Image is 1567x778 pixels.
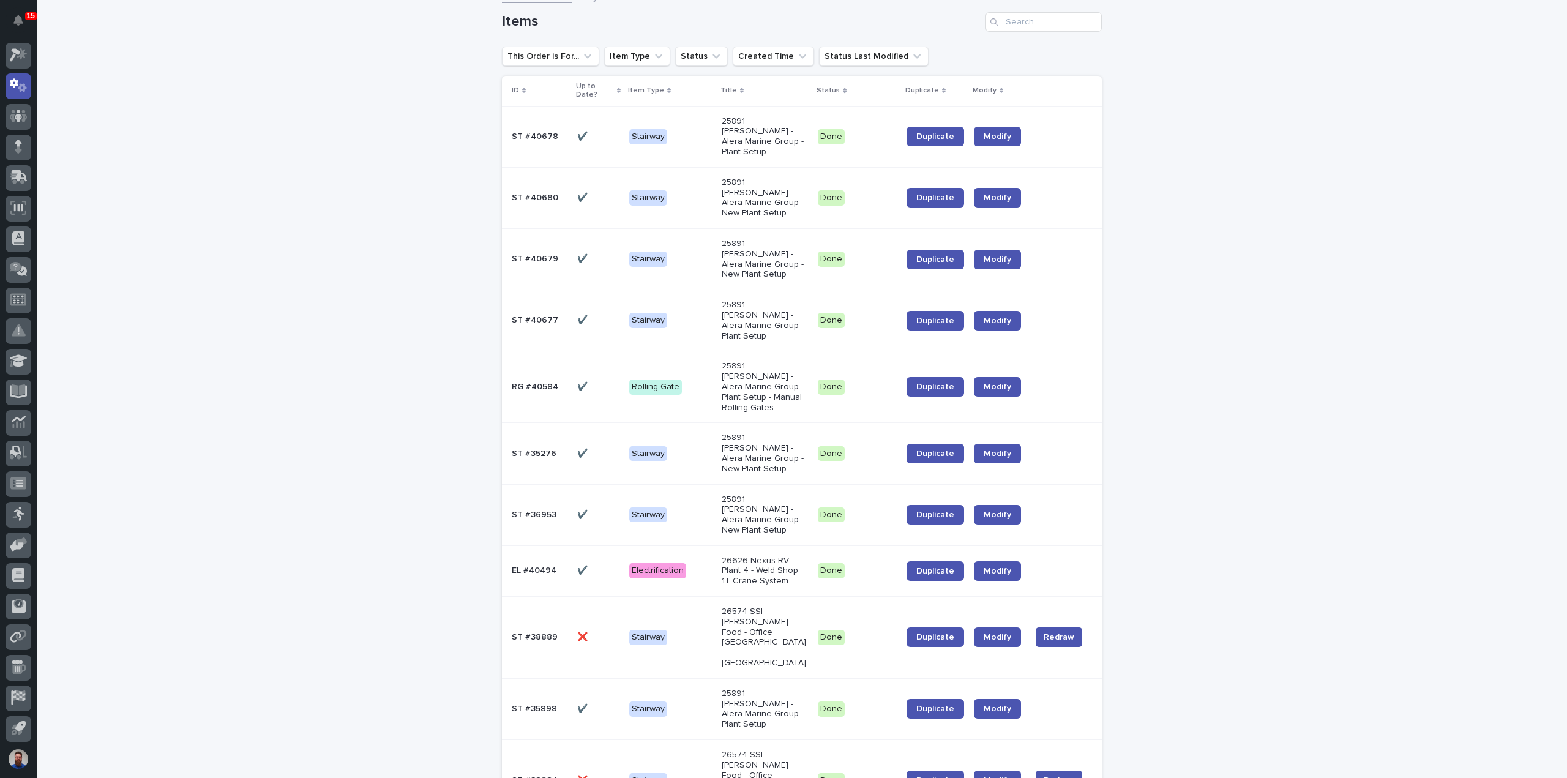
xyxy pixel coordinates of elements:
p: 25891 [PERSON_NAME] - Alera Marine Group - Plant Setup [722,689,809,730]
div: Done [818,630,845,645]
span: Modify [984,705,1011,713]
div: Done [818,190,845,206]
a: Duplicate [907,250,964,269]
button: Redraw [1036,627,1082,647]
a: Modify [974,377,1021,397]
a: Duplicate [907,444,964,463]
tr: ST #40679ST #40679 ✔️✔️ Stairway25891 [PERSON_NAME] - Alera Marine Group - New Plant SetupDoneDup... [502,228,1102,290]
a: Modify [974,311,1021,331]
p: ✔️ [577,252,590,264]
span: Modify [984,132,1011,141]
a: Modify [974,561,1021,581]
button: Status Last Modified [819,47,929,66]
div: Electrification [629,563,686,578]
a: Modify [974,627,1021,647]
p: 25891 [PERSON_NAME] - Alera Marine Group - New Plant Setup [722,495,809,536]
span: Duplicate [916,511,954,519]
a: Duplicate [907,505,964,525]
button: Notifications [6,7,31,33]
p: 25891 [PERSON_NAME] - Alera Marine Group - Plant Setup [722,116,809,157]
div: Stairway [629,446,667,462]
div: Stairway [629,313,667,328]
p: 25891 [PERSON_NAME] - Alera Marine Group - Plant Setup - Manual Rolling Gates [722,361,809,413]
p: ST #38889 [512,630,560,643]
input: Search [985,12,1102,32]
p: Duplicate [905,84,939,97]
tr: ST #40680ST #40680 ✔️✔️ Stairway25891 [PERSON_NAME] - Alera Marine Group - New Plant SetupDoneDup... [502,167,1102,228]
p: Modify [973,84,997,97]
div: Stairway [629,129,667,144]
div: Stairway [629,252,667,267]
tr: ST #40677ST #40677 ✔️✔️ Stairway25891 [PERSON_NAME] - Alera Marine Group - Plant SetupDoneDuplica... [502,290,1102,351]
div: Stairway [629,507,667,523]
span: Duplicate [916,449,954,458]
p: ✔️ [577,701,590,714]
a: Duplicate [907,699,964,719]
p: EL #40494 [512,563,559,576]
span: Duplicate [916,633,954,641]
p: ST #36953 [512,507,559,520]
button: users-avatar [6,746,31,772]
p: Status [817,84,840,97]
a: Modify [974,444,1021,463]
div: Rolling Gate [629,380,682,395]
p: ID [512,84,519,97]
div: Done [818,313,845,328]
a: Modify [974,250,1021,269]
p: Title [720,84,737,97]
div: Notifications15 [15,15,31,34]
div: Stairway [629,630,667,645]
p: ✔️ [577,446,590,459]
span: Duplicate [916,193,954,202]
span: Modify [984,567,1011,575]
a: Duplicate [907,627,964,647]
a: Duplicate [907,561,964,581]
tr: ST #38889ST #38889 ❌❌ Stairway26574 SSI - [PERSON_NAME] Food - Office [GEOGRAPHIC_DATA] - [GEOGRA... [502,597,1102,679]
span: Modify [984,449,1011,458]
p: ST #40680 [512,190,561,203]
a: Duplicate [907,311,964,331]
button: This Order is For... [502,47,599,66]
tr: RG #40584RG #40584 ✔️✔️ Rolling Gate25891 [PERSON_NAME] - Alera Marine Group - Plant Setup - Manu... [502,351,1102,423]
span: Duplicate [916,316,954,325]
p: 25891 [PERSON_NAME] - Alera Marine Group - New Plant Setup [722,239,809,280]
p: 25891 [PERSON_NAME] - Alera Marine Group - New Plant Setup [722,433,809,474]
p: Item Type [628,84,664,97]
div: Stairway [629,701,667,717]
span: Duplicate [916,383,954,391]
p: RG #40584 [512,380,561,392]
a: Modify [974,127,1021,146]
div: Stairway [629,190,667,206]
span: Modify [984,511,1011,519]
p: 25891 [PERSON_NAME] - Alera Marine Group - Plant Setup [722,300,809,341]
a: Modify [974,699,1021,719]
span: Modify [984,316,1011,325]
p: ✔️ [577,507,590,520]
button: Created Time [733,47,814,66]
span: Modify [984,255,1011,264]
div: Done [818,701,845,717]
p: 15 [27,12,35,20]
h1: Items [502,13,981,31]
span: Duplicate [916,705,954,713]
button: Item Type [604,47,670,66]
p: ST #40679 [512,252,561,264]
span: Modify [984,633,1011,641]
p: 26574 SSI - [PERSON_NAME] Food - Office [GEOGRAPHIC_DATA] - [GEOGRAPHIC_DATA] [722,607,809,668]
a: Duplicate [907,377,964,397]
span: Modify [984,193,1011,202]
div: Done [818,129,845,144]
tr: EL #40494EL #40494 ✔️✔️ Electrification26626 Nexus RV - Plant 4 - Weld Shop 1T Crane SystemDoneDu... [502,545,1102,596]
div: Done [818,446,845,462]
p: ✔️ [577,190,590,203]
p: ST #40677 [512,313,561,326]
tr: ST #35898ST #35898 ✔️✔️ Stairway25891 [PERSON_NAME] - Alera Marine Group - Plant SetupDoneDuplica... [502,678,1102,739]
tr: ST #40678ST #40678 ✔️✔️ Stairway25891 [PERSON_NAME] - Alera Marine Group - Plant SetupDoneDuplica... [502,106,1102,167]
span: Modify [984,383,1011,391]
p: ✔️ [577,380,590,392]
p: ST #40678 [512,129,561,142]
p: 26626 Nexus RV - Plant 4 - Weld Shop 1T Crane System [722,556,809,586]
div: Done [818,563,845,578]
span: Duplicate [916,255,954,264]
